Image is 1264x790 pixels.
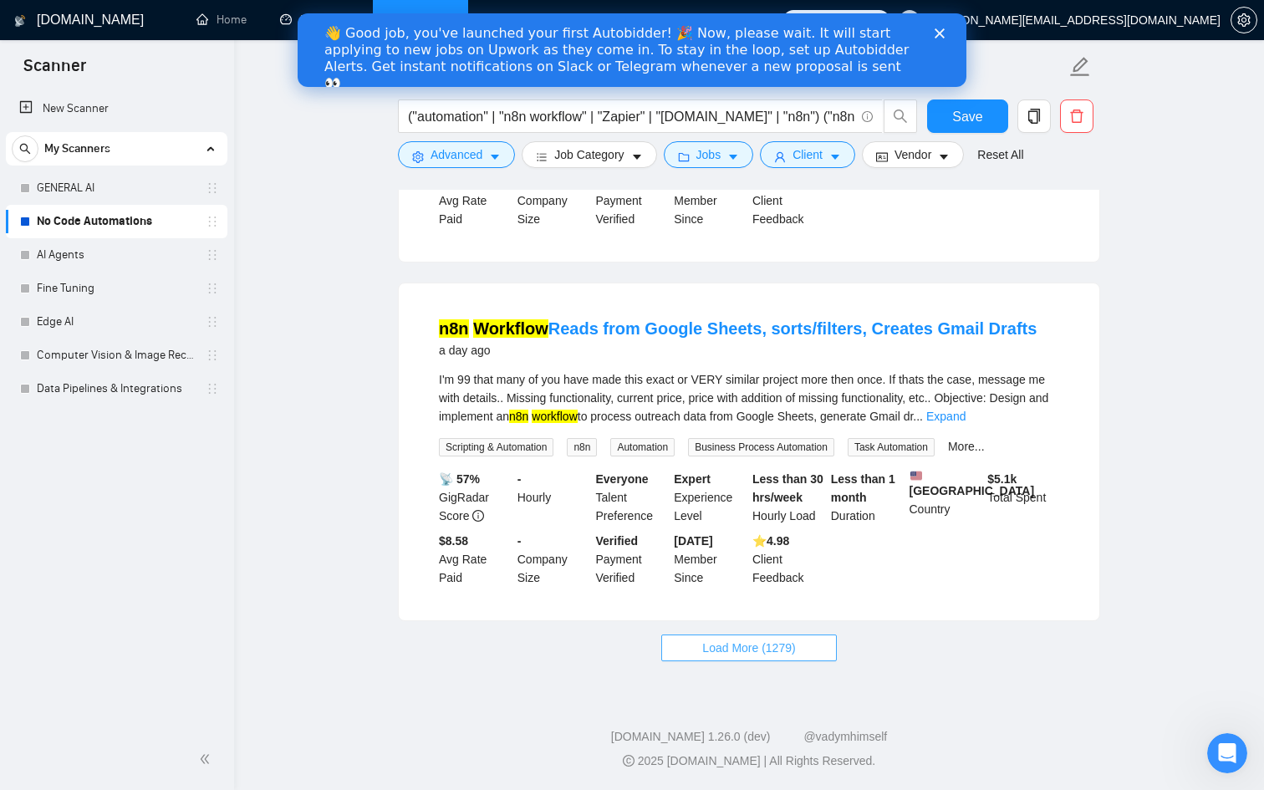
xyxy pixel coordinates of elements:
a: homeHome [196,13,247,27]
span: 276 [864,11,882,29]
a: @vadymhimself [803,730,887,743]
b: Expert [674,472,711,486]
a: Data Pipelines & Integrations [37,372,196,405]
button: setting [1231,7,1257,33]
a: dashboardDashboard [280,13,356,27]
span: Automation [610,438,675,456]
li: New Scanner [6,92,227,125]
span: setting [412,150,424,163]
span: holder [206,248,219,262]
span: delete [1061,109,1093,124]
span: Save [952,106,982,127]
span: caret-down [489,150,501,163]
b: - [517,472,522,486]
b: Less than 1 month [831,472,895,504]
div: Duration [828,470,906,525]
span: n8n [567,438,597,456]
span: Task Automation [848,438,935,456]
b: 📡 57% [439,472,480,486]
span: holder [206,315,219,329]
span: holder [206,282,219,295]
div: Member Since [670,173,749,228]
mark: workflow [532,410,577,423]
span: holder [206,215,219,228]
b: Verified [596,534,639,548]
li: My Scanners [6,132,227,405]
a: More... [948,440,985,453]
div: Member Since [670,532,749,587]
button: search [884,99,917,133]
b: $ 5.1k [987,472,1017,486]
a: setting [1231,13,1257,27]
div: 2025 [DOMAIN_NAME] | All Rights Reserved. [247,752,1251,770]
span: bars [536,150,548,163]
div: Avg Rate Paid [436,532,514,587]
span: holder [206,181,219,195]
a: Fine Tuning [37,272,196,305]
a: GENERAL AI [37,171,196,205]
span: folder [678,150,690,163]
b: ⭐️ 4.98 [752,534,789,548]
span: Vendor [894,145,931,164]
a: n8n WorkflowReads from Google Sheets, sorts/filters, Creates Gmail Drafts [439,319,1037,338]
button: userClientcaret-down [760,141,855,168]
span: Jobs [696,145,721,164]
div: Company Size [514,532,593,587]
div: 👋 Good job, you've launched your first Autobidder! 🎉 Now, please wait. It will start applying to ... [27,12,615,79]
span: Scripting & Automation [439,438,553,456]
a: Reset All [977,145,1023,164]
span: ... [913,410,923,423]
div: a day ago [439,340,1037,360]
span: My Scanners [44,132,110,166]
mark: n8n [439,319,469,338]
b: Everyone [596,472,649,486]
b: $8.58 [439,534,468,548]
span: holder [206,349,219,362]
span: holder [206,382,219,395]
button: copy [1017,99,1051,133]
div: Payment Verified [593,532,671,587]
img: logo [14,8,26,34]
span: caret-down [829,150,841,163]
span: Advanced [431,145,482,164]
b: [GEOGRAPHIC_DATA] [910,470,1035,497]
mark: Workflow [473,319,548,338]
input: Search Freelance Jobs... [408,106,854,127]
button: settingAdvancedcaret-down [398,141,515,168]
iframe: Intercom live chat [1207,733,1247,773]
span: caret-down [938,150,950,163]
button: barsJob Categorycaret-down [522,141,656,168]
span: double-left [199,751,216,767]
a: New Scanner [19,92,214,125]
div: Country [906,470,985,525]
b: - [517,534,522,548]
b: Less than 30 hrs/week [752,472,823,504]
a: No Code Automations [37,205,196,238]
span: copyright [623,755,635,767]
span: search [13,143,38,155]
span: Connects: [810,11,860,29]
div: Close [637,15,654,25]
button: search [12,135,38,162]
span: info-circle [862,111,873,122]
a: Expand [926,410,966,423]
span: setting [1231,13,1256,27]
div: I'm 99 that many of you have made this exact or VERY similar project more then once. If thats the... [439,370,1059,426]
span: caret-down [631,150,643,163]
span: Business Process Automation [688,438,834,456]
button: idcardVendorcaret-down [862,141,964,168]
div: Payment Verified [593,173,671,228]
span: Scanner [10,54,99,89]
a: Computer Vision & Image Recognition [37,339,196,372]
div: Hourly Load [749,470,828,525]
div: GigRadar Score [436,470,514,525]
a: AI Agents [37,238,196,272]
img: 🇺🇸 [910,470,922,482]
span: info-circle [472,510,484,522]
div: Total Spent [984,470,1063,525]
button: delete [1060,99,1093,133]
span: Load More (1279) [702,639,795,657]
span: search [884,109,916,124]
span: idcard [876,150,888,163]
div: Company Size [514,173,593,228]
